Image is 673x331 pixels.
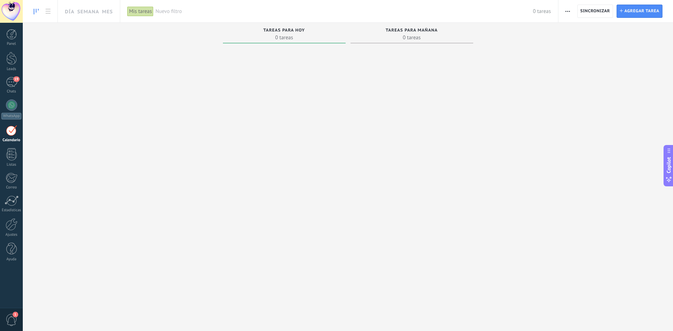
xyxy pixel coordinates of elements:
button: Agregar tarea [617,5,662,18]
div: Mis tareas [127,6,154,16]
span: 0 tareas [533,8,551,15]
div: Chats [1,89,22,94]
span: Agregar tarea [624,5,659,18]
span: 1 [13,312,18,317]
div: WhatsApp [1,113,21,119]
span: 0 tareas [226,34,342,41]
span: 0 tareas [354,34,470,41]
div: Ayuda [1,257,22,262]
a: To-do line [30,5,42,18]
div: Tareas para mañana [354,28,470,34]
span: Tareas para mañana [386,28,438,33]
div: Ajustes [1,233,22,237]
div: Estadísticas [1,208,22,213]
span: Copilot [665,157,672,173]
span: Tareas para hoy [263,28,305,33]
div: Panel [1,42,22,46]
span: Sincronizar [580,9,610,13]
span: 19 [13,76,19,82]
div: Calendario [1,138,22,143]
div: Leads [1,67,22,71]
div: Tareas para hoy [226,28,342,34]
button: Más [563,5,573,18]
div: Listas [1,163,22,167]
button: Sincronizar [577,5,613,18]
span: Nuevo filtro [155,8,533,15]
div: Correo [1,185,22,190]
a: To-do list [42,5,54,18]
